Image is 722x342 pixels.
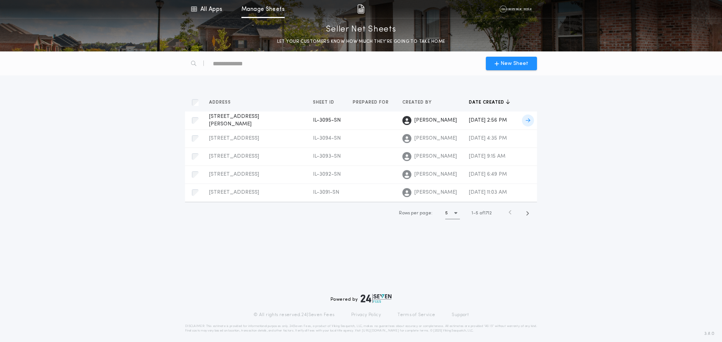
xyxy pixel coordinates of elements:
span: [STREET_ADDRESS][PERSON_NAME] [209,114,259,127]
span: [PERSON_NAME] [414,189,457,196]
span: Rows per page: [399,211,432,215]
button: Date created [469,99,510,106]
div: Powered by [331,294,391,303]
p: © All rights reserved. 24|Seven Fees [253,312,335,318]
img: img [357,5,364,14]
button: Address [209,99,237,106]
a: Privacy Policy [351,312,381,318]
img: logo [361,294,391,303]
span: IL-3095-SN [313,118,341,123]
a: [URL][DOMAIN_NAME] [362,329,399,332]
span: Date created [469,99,506,105]
span: 1 [472,211,473,215]
span: [STREET_ADDRESS] [209,190,259,195]
p: DISCLAIMER: This estimate is provided for informational purposes only. 24|Seven Fees, a product o... [185,324,537,333]
span: [DATE] 4:35 PM [469,136,507,141]
span: New Sheet [501,60,528,68]
span: 5 [476,211,478,215]
span: [STREET_ADDRESS] [209,154,259,159]
button: 5 [445,207,460,219]
span: Sheet ID [313,99,336,105]
span: [DATE] 11:03 AM [469,190,507,195]
h1: 5 [445,209,448,217]
p: LET YOUR CUSTOMERS KNOW HOW MUCH THEY’RE GOING TO TAKE HOME [277,38,445,45]
span: Address [209,99,232,105]
span: [PERSON_NAME] [414,135,457,142]
span: [STREET_ADDRESS] [209,136,259,141]
span: [DATE] 6:49 PM [469,172,507,177]
span: [DATE] 9:15 AM [469,154,505,159]
span: [PERSON_NAME] [414,153,457,160]
p: Seller Net Sheets [326,24,396,36]
span: [PERSON_NAME] [414,171,457,178]
span: [PERSON_NAME] [414,117,457,124]
span: Created by [402,99,433,105]
span: Prepared for [353,99,390,105]
button: Created by [402,99,437,106]
button: Sheet ID [313,99,340,106]
button: New Sheet [486,57,537,70]
span: [DATE] 2:56 PM [469,118,507,123]
span: IL-3093-SN [313,154,341,159]
span: 3.8.0 [704,330,714,337]
span: IL-3092-SN [313,172,341,177]
img: vs-icon [499,5,532,13]
a: Support [452,312,469,318]
a: Terms of Service [397,312,435,318]
span: [STREET_ADDRESS] [209,172,259,177]
span: IL-3091-SN [313,190,339,195]
span: of 1712 [479,210,492,217]
span: IL-3094-SN [313,136,341,141]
